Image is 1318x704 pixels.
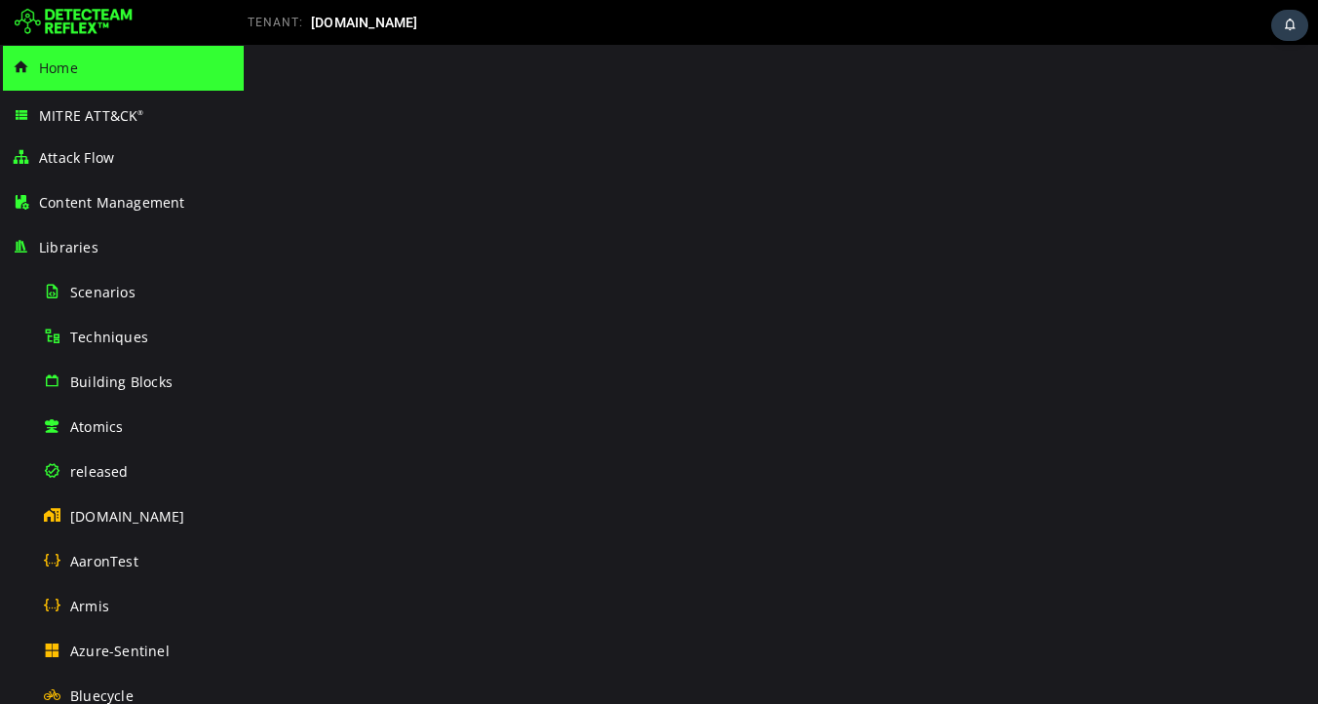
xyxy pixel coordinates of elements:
[137,108,143,117] sup: ®
[70,462,129,481] span: released
[70,372,173,391] span: Building Blocks
[70,642,170,660] span: Azure-Sentinel
[70,597,109,615] span: Armis
[1271,10,1308,41] div: Task Notifications
[15,7,133,38] img: Detecteam logo
[39,59,78,77] span: Home
[39,193,185,212] span: Content Management
[70,417,123,436] span: Atomics
[248,16,303,29] span: TENANT:
[70,552,138,570] span: AaronTest
[39,148,114,167] span: Attack Flow
[39,238,98,256] span: Libraries
[70,328,148,346] span: Techniques
[39,106,144,125] span: MITRE ATT&CK
[311,15,418,30] span: [DOMAIN_NAME]
[70,283,136,301] span: Scenarios
[70,507,185,526] span: [DOMAIN_NAME]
